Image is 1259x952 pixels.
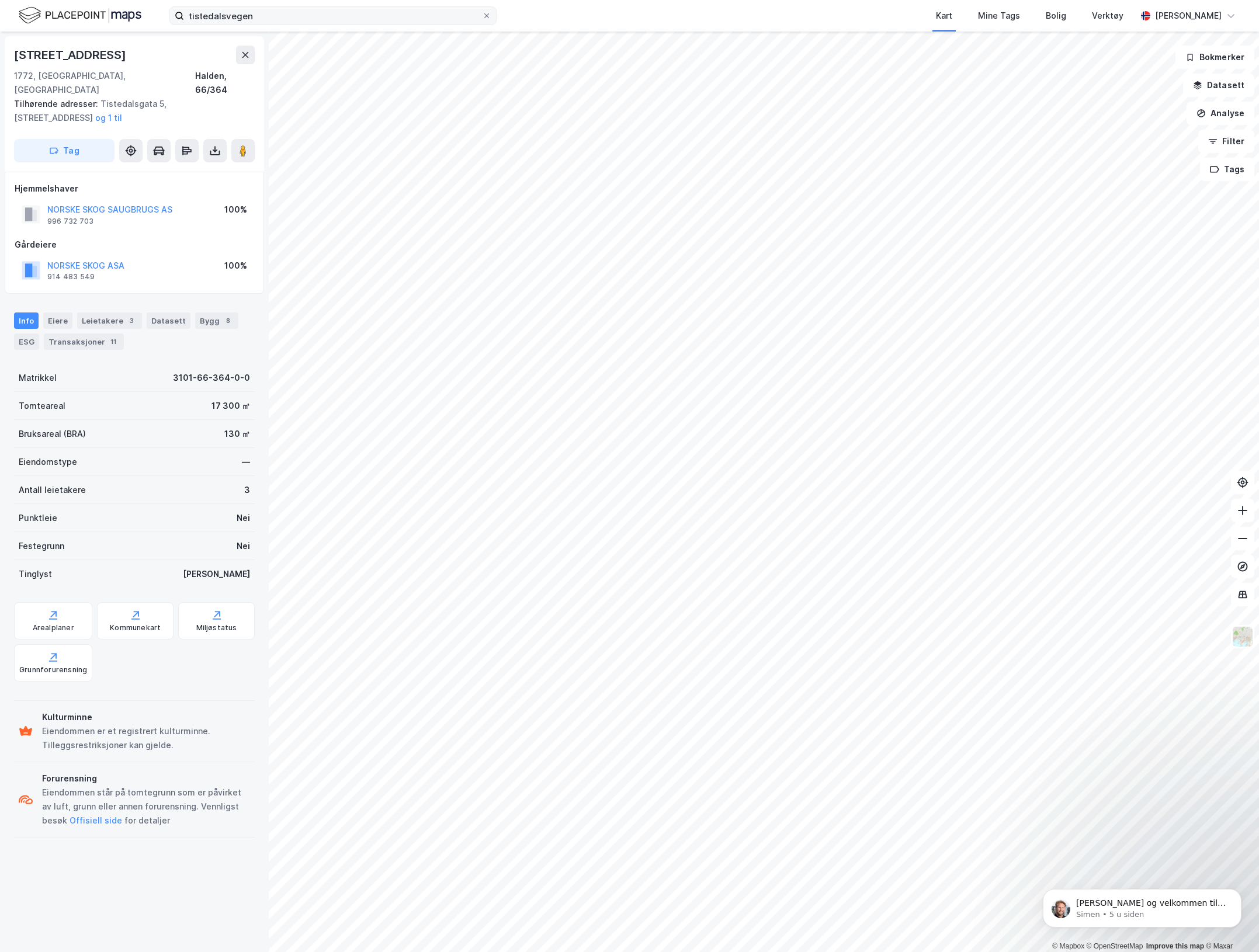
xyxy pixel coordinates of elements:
[51,45,202,55] p: Message from Simen, sent 5 u siden
[1052,942,1084,950] a: Mapbox
[51,34,200,90] span: [PERSON_NAME] og velkommen til Newsec Maps, [PERSON_NAME] det er du lurer på så er det bare å ta ...
[1025,864,1259,946] iframe: Intercom notifications melding
[126,315,137,326] div: 3
[19,371,57,385] div: Matrikkel
[19,511,57,525] div: Punktleie
[224,259,247,273] div: 100%
[173,371,250,385] div: 3101-66-364-0-0
[224,203,247,217] div: 100%
[19,399,65,413] div: Tomteareal
[1183,74,1254,97] button: Datasett
[19,5,141,26] img: logo.f888ab2527a4732fd821a326f86c7f29.svg
[14,97,245,125] div: Tistedalsgata 5, [STREET_ADDRESS]
[224,427,250,441] div: 130 ㎡
[14,312,39,329] div: Info
[1087,942,1143,950] a: OpenStreetMap
[107,336,119,348] div: 11
[15,238,254,252] div: Gårdeiere
[110,623,161,633] div: Kommunekart
[1092,9,1123,23] div: Verktøy
[936,9,952,23] div: Kart
[1146,942,1204,950] a: Improve this map
[42,786,250,828] div: Eiendommen står på tomtegrunn som er påvirket av luft, grunn eller annen forurensning. Vennligst ...
[1232,626,1254,648] img: Z
[244,483,250,497] div: 3
[33,623,74,633] div: Arealplaner
[42,710,250,724] div: Kulturminne
[19,483,86,497] div: Antall leietakere
[1200,158,1254,181] button: Tags
[77,312,142,329] div: Leietakere
[184,7,482,25] input: Søk på adresse, matrikkel, gårdeiere, leietakere eller personer
[14,99,100,109] span: Tilhørende adresser:
[978,9,1020,23] div: Mine Tags
[195,69,255,97] div: Halden, 66/364
[19,539,64,553] div: Festegrunn
[237,511,250,525] div: Nei
[19,455,77,469] div: Eiendomstype
[222,315,234,326] div: 8
[183,567,250,581] div: [PERSON_NAME]
[14,139,115,162] button: Tag
[1187,102,1254,125] button: Analyse
[42,724,250,752] div: Eiendommen er et registrert kulturminne. Tilleggsrestriksjoner kan gjelde.
[147,312,190,329] div: Datasett
[14,46,129,64] div: [STREET_ADDRESS]
[196,623,237,633] div: Miljøstatus
[19,567,52,581] div: Tinglyst
[14,69,195,97] div: 1772, [GEOGRAPHIC_DATA], [GEOGRAPHIC_DATA]
[47,272,95,282] div: 914 483 549
[242,455,250,469] div: —
[195,312,238,329] div: Bygg
[19,427,86,441] div: Bruksareal (BRA)
[15,182,254,196] div: Hjemmelshaver
[42,772,250,786] div: Forurensning
[19,665,87,675] div: Grunnforurensning
[47,217,93,226] div: 996 732 703
[1046,9,1066,23] div: Bolig
[1198,130,1254,153] button: Filter
[1155,9,1222,23] div: [PERSON_NAME]
[44,333,124,350] div: Transaksjoner
[14,333,39,350] div: ESG
[237,539,250,553] div: Nei
[1175,46,1254,69] button: Bokmerker
[211,399,250,413] div: 17 300 ㎡
[43,312,72,329] div: Eiere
